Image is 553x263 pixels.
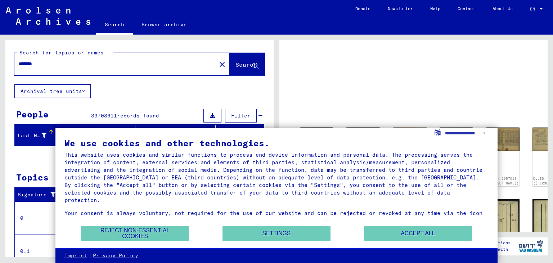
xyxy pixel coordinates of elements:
mat-header-cell: Prisoner # [216,125,264,146]
button: Archival tree units [14,84,91,98]
mat-header-cell: Last Name [15,125,55,146]
mat-label: Search for topics or names [19,49,104,56]
a: Privacy Policy [93,252,138,259]
img: 001.jpg [486,128,520,151]
img: 002.jpg [440,128,473,175]
span: records found [117,112,159,119]
a: DocID: 2657013 ([PERSON_NAME]) [486,177,519,186]
div: Last Name [18,130,55,141]
mat-header-cell: Date of Birth [175,125,216,146]
div: Topics [16,171,49,184]
img: 001.jpg [300,128,333,153]
div: Your consent is always voluntary, not required for the use of our website and can be rejected or ... [64,209,489,232]
button: Reject non-essential cookies [81,226,189,241]
button: Settings [222,226,331,241]
div: Signature [18,189,66,201]
div: This website uses cookies and similar functions to process end device information and personal da... [64,151,489,204]
a: Browse archive [133,16,195,33]
td: 0 [15,201,64,235]
img: yv_logo.png [517,237,544,255]
mat-header-cell: Maiden Name [95,125,135,146]
span: Filter [231,112,251,119]
button: Accept all [364,226,472,241]
div: We use cookies and other technologies. [64,139,489,147]
span: Search [235,61,257,68]
div: Last Name [18,132,46,139]
img: 002.jpg [346,128,380,153]
span: EN [530,6,538,12]
mat-header-cell: First Name [55,125,95,146]
span: 33708611 [91,112,117,119]
button: Clear [215,57,229,71]
button: Filter [225,109,257,122]
button: Search [229,53,265,75]
img: Arolsen_neg.svg [6,7,90,25]
a: Imprint [64,252,87,259]
mat-header-cell: Place of Birth [135,125,176,146]
mat-icon: close [218,60,226,69]
a: Search [96,16,133,35]
img: 001.jpg [393,128,426,151]
div: Signature [18,191,59,199]
img: 001.jpg [486,199,520,247]
div: People [16,108,49,121]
